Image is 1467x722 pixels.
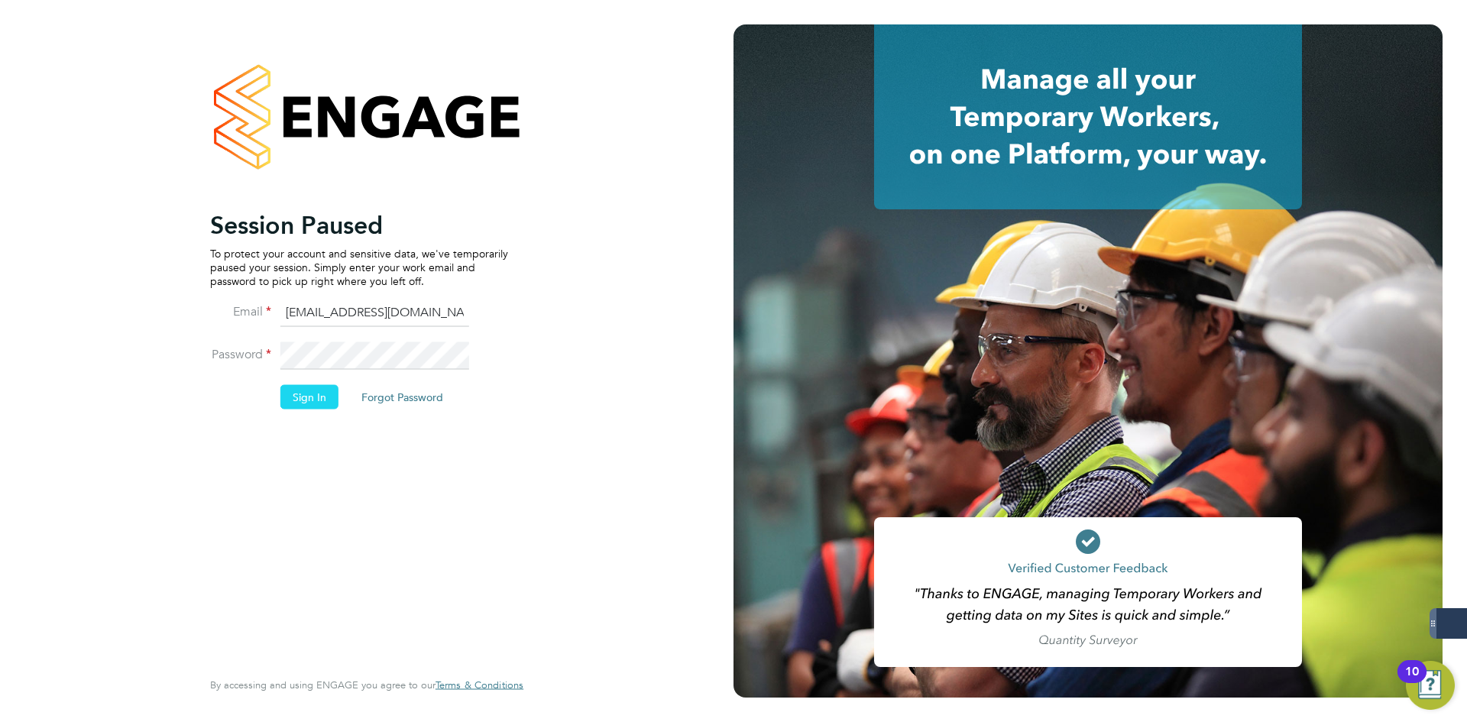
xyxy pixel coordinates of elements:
[280,384,338,409] button: Sign In
[280,299,469,327] input: Enter your work email...
[1406,661,1455,710] button: Open Resource Center, 10 new notifications
[1405,672,1419,691] div: 10
[210,246,508,288] p: To protect your account and sensitive data, we've temporarily paused your session. Simply enter y...
[349,384,455,409] button: Forgot Password
[210,209,508,240] h2: Session Paused
[210,678,523,691] span: By accessing and using ENGAGE you agree to our
[210,346,271,362] label: Password
[210,303,271,319] label: Email
[436,679,523,691] a: Terms & Conditions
